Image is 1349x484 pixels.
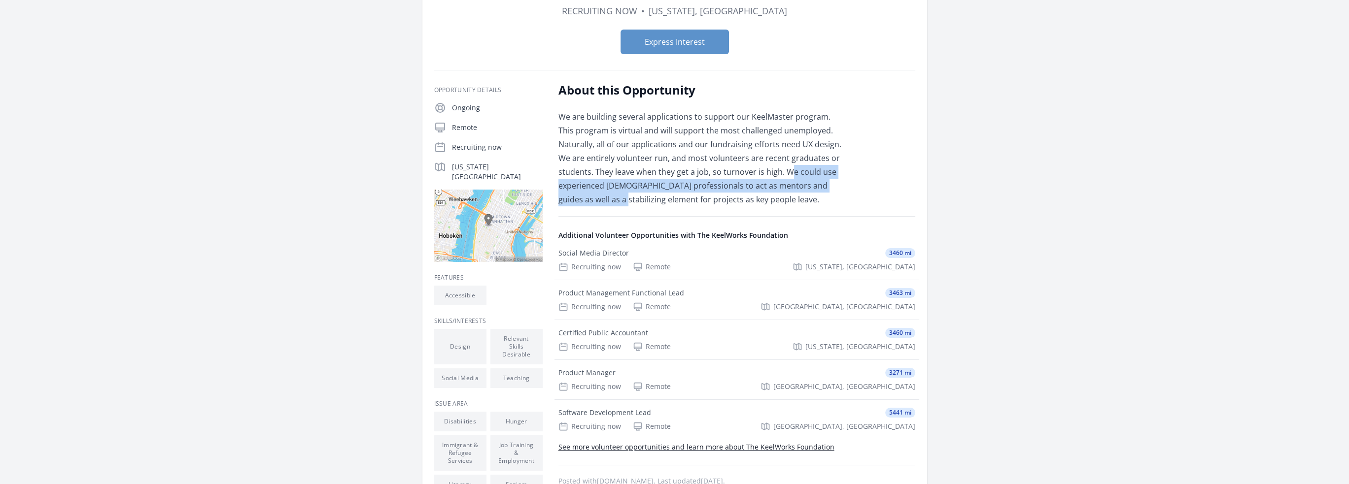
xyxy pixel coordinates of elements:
[434,274,543,282] h3: Features
[885,288,915,298] span: 3463 mi
[452,162,543,182] p: [US_STATE][GEOGRAPHIC_DATA]
[558,368,616,378] div: Product Manager
[633,302,671,312] div: Remote
[554,280,919,320] a: Product Management Functional Lead 3463 mi Recruiting now Remote [GEOGRAPHIC_DATA], [GEOGRAPHIC_D...
[633,382,671,391] div: Remote
[434,317,543,325] h3: Skills/Interests
[558,421,621,431] div: Recruiting now
[805,262,915,272] span: [US_STATE], [GEOGRAPHIC_DATA]
[558,110,847,206] p: We are building several applications to support our KeelMaster program. This program is virtual a...
[434,435,486,471] li: Immigrant & Refugee Services
[554,400,919,439] a: Software Development Lead 5441 mi Recruiting now Remote [GEOGRAPHIC_DATA], [GEOGRAPHIC_DATA]
[434,286,486,305] li: Accessible
[452,142,543,152] p: Recruiting now
[885,248,915,258] span: 3460 mi
[558,408,651,418] div: Software Development Lead
[773,421,915,431] span: [GEOGRAPHIC_DATA], [GEOGRAPHIC_DATA]
[558,342,621,352] div: Recruiting now
[558,262,621,272] div: Recruiting now
[885,368,915,378] span: 3271 mi
[490,329,543,364] li: Relevant Skills Desirable
[434,412,486,431] li: Disabilities
[554,320,919,359] a: Certified Public Accountant 3460 mi Recruiting now Remote [US_STATE], [GEOGRAPHIC_DATA]
[558,328,648,338] div: Certified Public Accountant
[773,382,915,391] span: [GEOGRAPHIC_DATA], [GEOGRAPHIC_DATA]
[558,288,684,298] div: Product Management Functional Lead
[558,302,621,312] div: Recruiting now
[621,30,729,54] button: Express Interest
[434,329,486,364] li: Design
[649,4,787,18] dd: [US_STATE], [GEOGRAPHIC_DATA]
[452,123,543,132] p: Remote
[490,412,543,431] li: Hunger
[558,248,629,258] div: Social Media Director
[558,382,621,391] div: Recruiting now
[434,86,543,94] h3: Opportunity Details
[434,400,543,408] h3: Issue area
[434,190,543,262] img: Map
[773,302,915,312] span: [GEOGRAPHIC_DATA], [GEOGRAPHIC_DATA]
[562,4,637,18] dd: Recruiting now
[558,230,915,240] h4: Additional Volunteer Opportunities with The KeelWorks Foundation
[490,368,543,388] li: Teaching
[490,435,543,471] li: Job Training & Employment
[805,342,915,352] span: [US_STATE], [GEOGRAPHIC_DATA]
[558,82,847,98] h2: About this Opportunity
[554,360,919,399] a: Product Manager 3271 mi Recruiting now Remote [GEOGRAPHIC_DATA], [GEOGRAPHIC_DATA]
[452,103,543,113] p: Ongoing
[885,408,915,418] span: 5441 mi
[633,342,671,352] div: Remote
[558,442,834,452] a: See more volunteer opportunities and learn more about The KeelWorks Foundation
[633,262,671,272] div: Remote
[641,4,645,18] div: •
[633,421,671,431] div: Remote
[554,240,919,280] a: Social Media Director 3460 mi Recruiting now Remote [US_STATE], [GEOGRAPHIC_DATA]
[885,328,915,338] span: 3460 mi
[434,368,486,388] li: Social Media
